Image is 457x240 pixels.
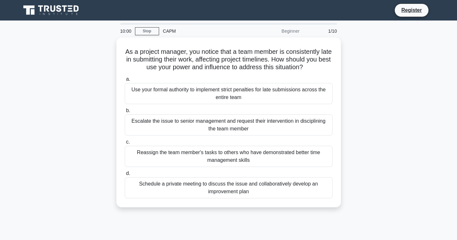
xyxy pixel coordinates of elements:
[124,48,333,71] h5: As a project manager, you notice that a team member is consistently late in submitting their work...
[126,76,130,82] span: a.
[159,25,247,37] div: CAPM
[116,25,135,37] div: 10:00
[303,25,341,37] div: 1/10
[135,27,159,35] a: Stop
[125,83,333,104] div: Use your formal authority to implement strict penalties for late submissions across the entire team
[126,108,130,113] span: b.
[247,25,303,37] div: Beginner
[125,114,333,136] div: Escalate the issue to senior management and request their intervention in disciplining the team m...
[397,6,426,14] a: Register
[125,177,333,198] div: Schedule a private meeting to discuss the issue and collaboratively develop an improvement plan
[126,139,130,145] span: c.
[126,170,130,176] span: d.
[125,146,333,167] div: Reassign the team member's tasks to others who have demonstrated better time management skills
